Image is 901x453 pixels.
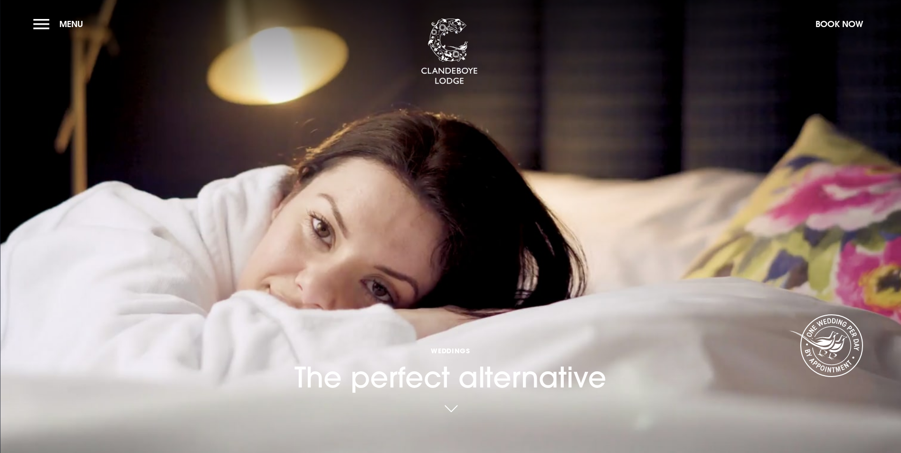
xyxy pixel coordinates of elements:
button: Book Now [811,14,868,34]
span: Weddings [294,346,607,355]
h1: The perfect alternative [294,290,607,394]
button: Menu [33,14,88,34]
img: Clandeboye Lodge [421,19,478,85]
span: Menu [59,19,83,29]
